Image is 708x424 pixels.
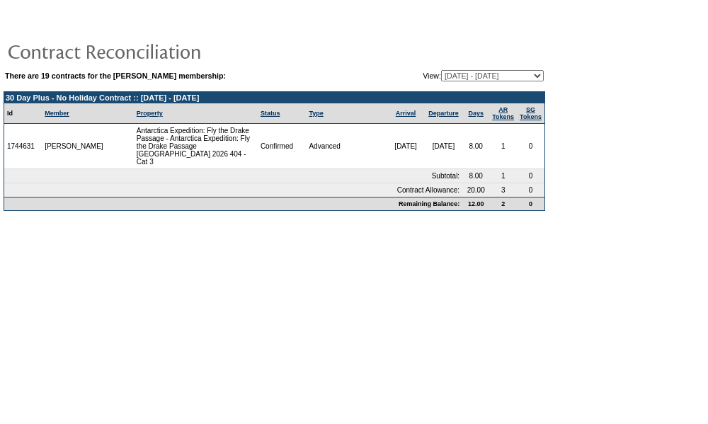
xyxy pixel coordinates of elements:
[137,110,163,117] a: Property
[468,110,484,117] a: Days
[45,110,69,117] a: Member
[42,124,107,169] td: [PERSON_NAME]
[4,103,42,124] td: Id
[306,124,387,169] td: Advanced
[428,110,459,117] a: Departure
[258,124,307,169] td: Confirmed
[5,71,226,80] b: There are 19 contracts for the [PERSON_NAME] membership:
[517,169,544,183] td: 0
[4,124,42,169] td: 1744631
[517,183,544,197] td: 0
[396,110,416,117] a: Arrival
[489,197,517,210] td: 2
[462,169,489,183] td: 8.00
[462,183,489,197] td: 20.00
[4,197,462,210] td: Remaining Balance:
[4,169,462,183] td: Subtotal:
[489,183,517,197] td: 3
[489,124,517,169] td: 1
[7,37,290,65] img: pgTtlContractReconciliation.gif
[462,197,489,210] td: 12.00
[261,110,280,117] a: Status
[387,124,424,169] td: [DATE]
[492,106,514,120] a: ARTokens
[520,106,542,120] a: SGTokens
[517,197,544,210] td: 0
[4,92,544,103] td: 30 Day Plus - No Holiday Contract :: [DATE] - [DATE]
[134,124,258,169] td: Antarctica Expedition: Fly the Drake Passage - Antarctica Expedition: Fly the Drake Passage [GEOG...
[309,110,323,117] a: Type
[353,70,544,81] td: View:
[4,183,462,197] td: Contract Allowance:
[489,169,517,183] td: 1
[517,124,544,169] td: 0
[425,124,462,169] td: [DATE]
[462,124,489,169] td: 8.00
